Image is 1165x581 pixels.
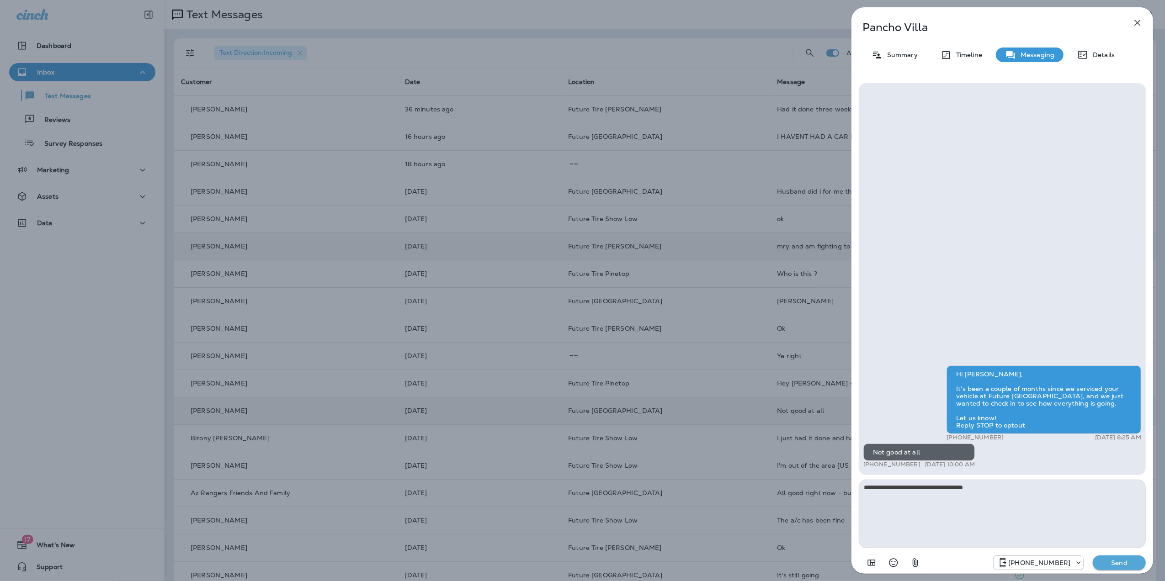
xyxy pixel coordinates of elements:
[1016,51,1054,58] p: Messaging
[952,51,982,58] p: Timeline
[862,554,881,572] button: Add in a premade template
[1008,559,1070,566] p: [PHONE_NUMBER]
[1093,555,1146,570] button: Send
[883,51,918,58] p: Summary
[863,461,920,468] p: [PHONE_NUMBER]
[863,444,975,461] div: Not good at all
[947,365,1141,434] div: Hi [PERSON_NAME], It’s been a couple of months since we serviced your vehicle at Future [GEOGRAPH...
[994,557,1083,568] div: +1 (928) 232-1970
[1100,559,1138,567] p: Send
[925,461,975,468] p: [DATE] 10:00 AM
[1095,434,1141,441] p: [DATE] 8:25 AM
[947,434,1004,441] p: [PHONE_NUMBER]
[884,554,903,572] button: Select an emoji
[1088,51,1115,58] p: Details
[862,21,1112,34] p: Pancho Villa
